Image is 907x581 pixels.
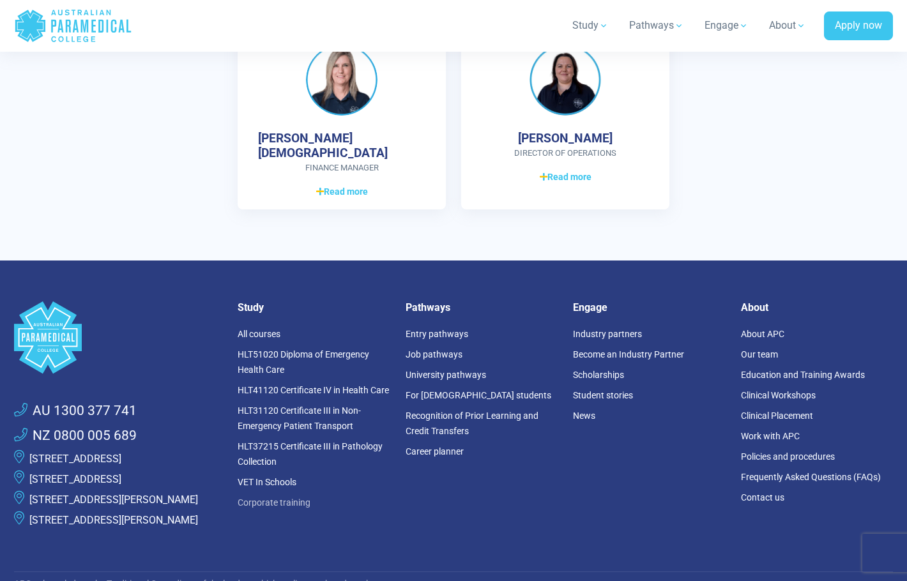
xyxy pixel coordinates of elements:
h5: Engage [573,301,726,313]
a: Clinical Placement [741,411,813,421]
span: Read more [540,170,591,184]
a: Contact us [741,492,784,502]
a: For [DEMOGRAPHIC_DATA] students [406,390,551,400]
a: Study [565,8,616,43]
a: Become an Industry Partner [573,349,684,359]
h5: Pathways [406,301,558,313]
img: Jodi Weatherall [530,44,601,116]
a: AU 1300 377 741 [14,401,137,421]
a: HLT31120 Certificate III in Non-Emergency Patient Transport [238,405,361,431]
a: Career planner [406,446,464,456]
a: HLT41120 Certificate IV in Health Care [238,385,389,395]
a: Apply now [824,11,893,41]
a: Entry pathways [406,329,468,339]
h5: Study [238,301,390,313]
a: Read more [482,169,649,185]
a: Engage [697,8,756,43]
a: HLT51020 Diploma of Emergency Health Care [238,349,369,375]
a: About [761,8,814,43]
a: Clinical Workshops [741,390,816,400]
a: [STREET_ADDRESS] [29,453,121,465]
a: Read more [258,184,425,199]
a: NZ 0800 005 689 [14,426,137,446]
a: Australian Paramedical College [14,5,132,47]
a: News [573,411,595,421]
h5: About [741,301,894,313]
a: Our team [741,349,778,359]
a: University pathways [406,370,486,380]
a: VET In Schools [238,477,296,487]
h4: [PERSON_NAME][DEMOGRAPHIC_DATA] [258,131,425,160]
a: Recognition of Prior Learning and Credit Transfers [406,411,538,436]
a: Education and Training Awards [741,370,865,380]
h4: [PERSON_NAME] [518,131,613,146]
a: Space [14,301,222,373]
a: [STREET_ADDRESS][PERSON_NAME] [29,494,198,506]
img: Andrea Male [306,44,377,116]
a: Student stories [573,390,633,400]
a: Pathways [621,8,692,43]
a: Corporate training [238,497,310,508]
a: [STREET_ADDRESS][PERSON_NAME] [29,514,198,526]
span: Director of Operations [482,147,649,160]
a: Job pathways [406,349,462,359]
a: Work with APC [741,431,800,441]
span: Read more [316,185,368,199]
a: HLT37215 Certificate III in Pathology Collection [238,441,383,467]
a: Policies and procedures [741,451,835,462]
span: Finance Manager [258,162,425,174]
a: All courses [238,329,280,339]
a: About APC [741,329,784,339]
a: [STREET_ADDRESS] [29,473,121,485]
a: Frequently Asked Questions (FAQs) [741,472,881,482]
a: Scholarships [573,370,624,380]
a: Industry partners [573,329,642,339]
